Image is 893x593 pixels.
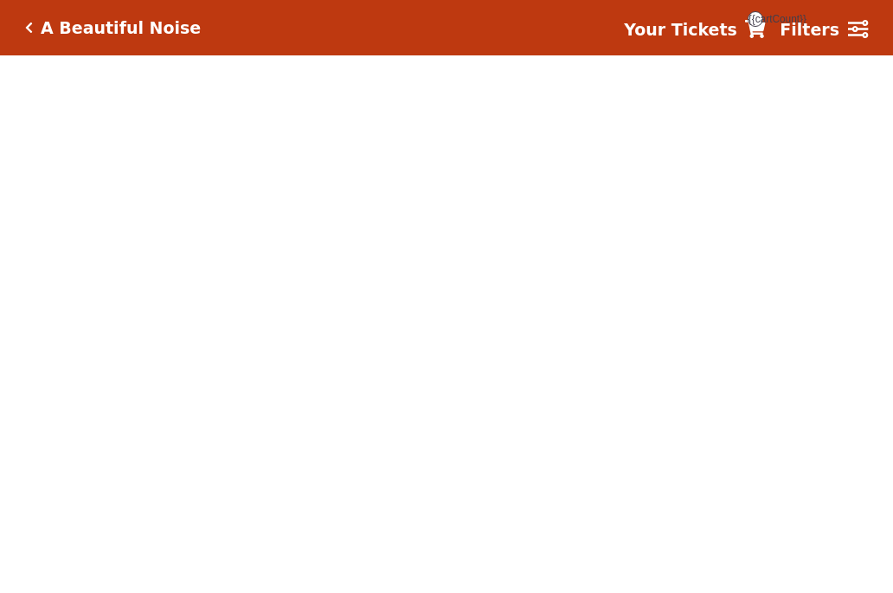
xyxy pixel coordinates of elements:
[780,20,839,39] strong: Filters
[624,17,766,42] a: Your Tickets {{cartCount}}
[748,11,763,27] span: {{cartCount}}
[25,22,33,34] a: Click here to go back to filters
[41,18,201,38] h5: A Beautiful Noise
[624,20,737,39] strong: Your Tickets
[780,17,868,42] a: Filters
